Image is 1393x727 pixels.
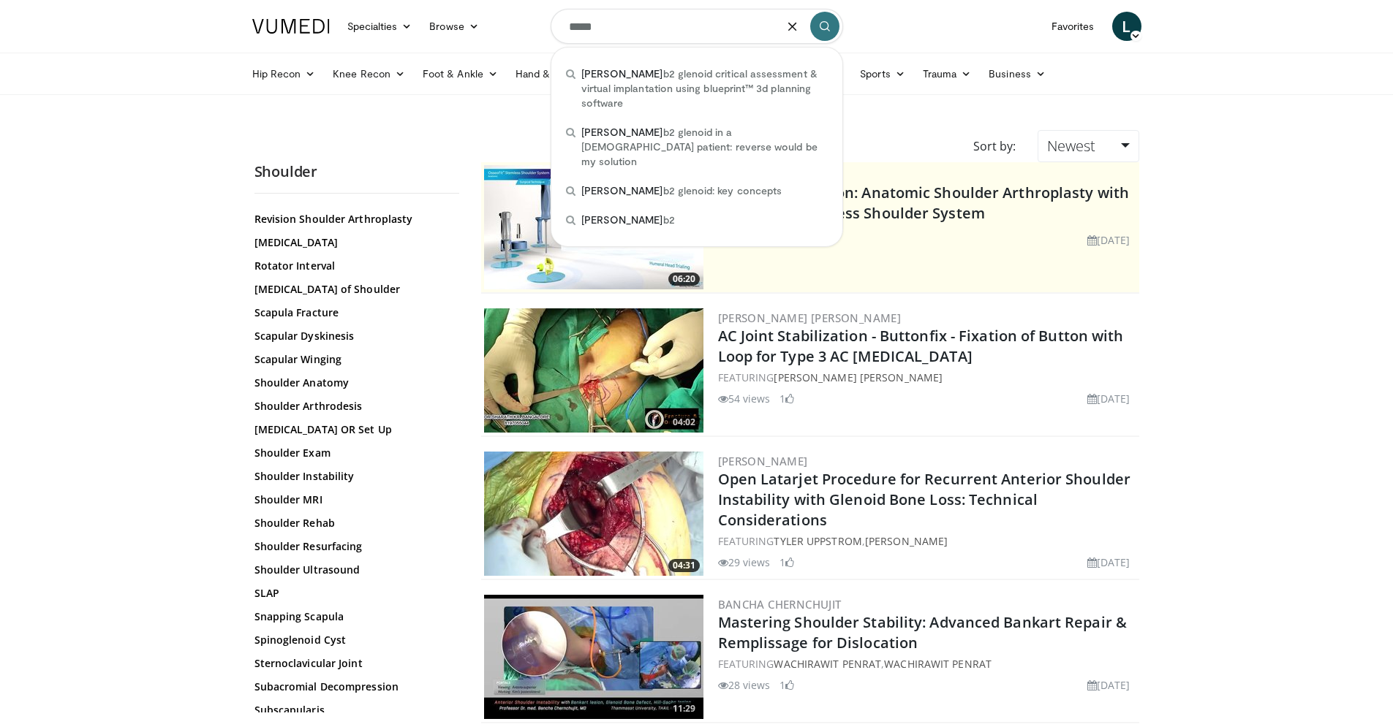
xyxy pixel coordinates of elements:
[324,59,414,88] a: Knee Recon
[668,273,700,286] span: 06:20
[254,235,452,250] a: [MEDICAL_DATA]
[865,534,948,548] a: [PERSON_NAME]
[774,657,881,671] a: Wachirawit Penrat
[1087,555,1130,570] li: [DATE]
[884,657,992,671] a: Wachirawit Penrat
[254,352,452,367] a: Scapular Winging
[718,555,771,570] li: 29 views
[484,452,703,576] a: 04:31
[581,66,828,110] span: b2 glenoid critical assessment & virtual implantation using blueprint™ 3d planning software
[581,213,675,227] span: b2
[484,308,703,433] a: 04:02
[254,563,452,577] a: Shoulder Ultrasound
[851,59,914,88] a: Sports
[420,12,488,41] a: Browse
[581,67,663,80] span: [PERSON_NAME]
[774,370,943,384] a: [PERSON_NAME] [PERSON_NAME]
[718,612,1128,652] a: Mastering Shoulder Stability: Advanced Bankart Repair & Remplissage for Dislocation
[581,183,782,198] span: b2 glenoid: key concepts
[962,130,1027,162] div: Sort by:
[254,282,452,297] a: [MEDICAL_DATA] of Shoulder
[668,416,700,429] span: 04:02
[507,59,601,88] a: Hand & Wrist
[1043,12,1103,41] a: Favorites
[254,446,452,460] a: Shoulder Exam
[254,492,452,507] a: Shoulder MRI
[254,162,459,181] h2: Shoulder
[254,422,452,437] a: [MEDICAL_DATA] OR Set Up
[244,59,325,88] a: Hip Recon
[668,559,700,572] span: 04:31
[718,469,1131,530] a: Open Latarjet Procedure for Recurrent Anterior Shoulder Instability with Glenoid Bone Loss: Techn...
[779,555,794,570] li: 1
[484,165,703,289] img: 84e7f812-2061-4fff-86f6-cdff29f66ef4.300x170_q85_crop-smart_upscale.jpg
[254,656,452,671] a: Sternoclavicular Joint
[254,703,452,718] a: Subscapularis
[414,59,507,88] a: Foot & Ankle
[581,126,663,138] span: [PERSON_NAME]
[1112,12,1141,41] a: L
[254,539,452,554] a: Shoulder Resurfacing
[718,370,1136,385] div: FEATURING
[718,326,1124,366] a: AC Joint Stabilization - Buttonfix - Fixation of Button with Loop for Type 3 AC [MEDICAL_DATA]
[484,452,703,576] img: 2b2da37e-a9b6-423e-b87e-b89ec568d167.300x170_q85_crop-smart_upscale.jpg
[254,633,452,647] a: Spinoglenoid Cyst
[774,534,861,548] a: Tyler Uppstrom
[1087,677,1130,693] li: [DATE]
[254,212,452,227] a: Revision Shoulder Arthroplasty
[718,454,808,468] a: [PERSON_NAME]
[718,597,842,612] a: Bancha Chernchujit
[581,184,663,197] span: [PERSON_NAME]
[668,702,700,715] span: 11:29
[779,391,794,406] li: 1
[254,376,452,390] a: Shoulder Anatomy
[718,311,902,325] a: [PERSON_NAME] [PERSON_NAME]
[581,125,828,169] span: b2 glenoid in a [DEMOGRAPHIC_DATA] patient: reverse would be my solution
[254,586,452,601] a: SLAP
[1087,391,1130,406] li: [DATE]
[1047,136,1095,156] span: Newest
[254,305,452,320] a: Scapula Fracture
[339,12,421,41] a: Specialties
[252,19,330,34] img: VuMedi Logo
[254,399,452,414] a: Shoulder Arthrodesis
[718,391,771,406] li: 54 views
[718,677,771,693] li: 28 views
[1087,232,1130,248] li: [DATE]
[484,165,703,289] a: 06:20
[254,469,452,484] a: Shoulder Instability
[551,9,843,44] input: Search topics, interventions
[484,595,703,719] img: 12bfd8a1-61c9-4857-9f26-c8a25e8997c8.300x170_q85_crop-smart_upscale.jpg
[1038,130,1139,162] a: Newest
[254,516,452,530] a: Shoulder Rehab
[779,677,794,693] li: 1
[254,680,452,694] a: Subacromial Decompression
[254,259,452,273] a: Rotator Interval
[718,533,1136,549] div: FEATURING ,
[718,183,1130,223] a: Surgical Animation: Anatomic Shoulder Arthroplasty with OsseoFit™ Stemless Shoulder System
[581,213,663,226] span: [PERSON_NAME]
[254,329,452,343] a: Scapular Dyskinesis
[254,609,452,624] a: Snapping Scapula
[718,656,1136,671] div: FEATURING ,
[484,595,703,719] a: 11:29
[484,308,703,433] img: c2f644dc-a967-485d-903d-283ce6bc3929.300x170_q85_crop-smart_upscale.jpg
[980,59,1054,88] a: Business
[914,59,981,88] a: Trauma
